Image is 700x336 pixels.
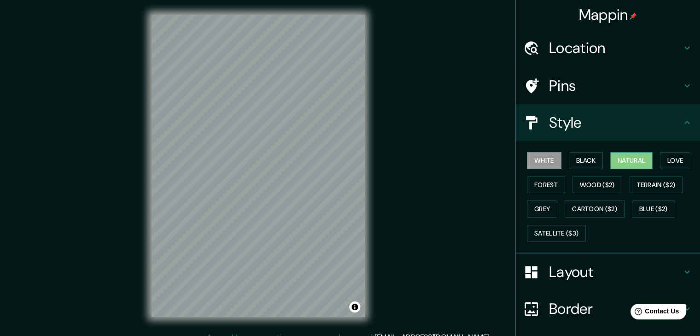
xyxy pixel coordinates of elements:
h4: Border [549,300,682,318]
button: Grey [527,200,557,218]
h4: Location [549,39,682,57]
h4: Mappin [579,6,637,24]
button: Blue ($2) [632,200,675,218]
button: Toggle attribution [349,301,360,312]
button: Cartoon ($2) [565,200,625,218]
div: Layout [516,253,700,290]
button: Wood ($2) [573,177,622,194]
button: Natural [610,152,653,169]
div: Location [516,29,700,66]
button: Terrain ($2) [630,177,683,194]
iframe: Help widget launcher [618,300,690,326]
button: White [527,152,561,169]
h4: Pins [549,77,682,95]
button: Love [660,152,690,169]
h4: Style [549,113,682,132]
canvas: Map [151,15,365,317]
div: Pins [516,67,700,104]
button: Black [569,152,603,169]
div: Style [516,104,700,141]
button: Satellite ($3) [527,225,586,242]
button: Forest [527,177,565,194]
img: pin-icon.png [630,12,637,20]
div: Border [516,290,700,327]
h4: Layout [549,263,682,281]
